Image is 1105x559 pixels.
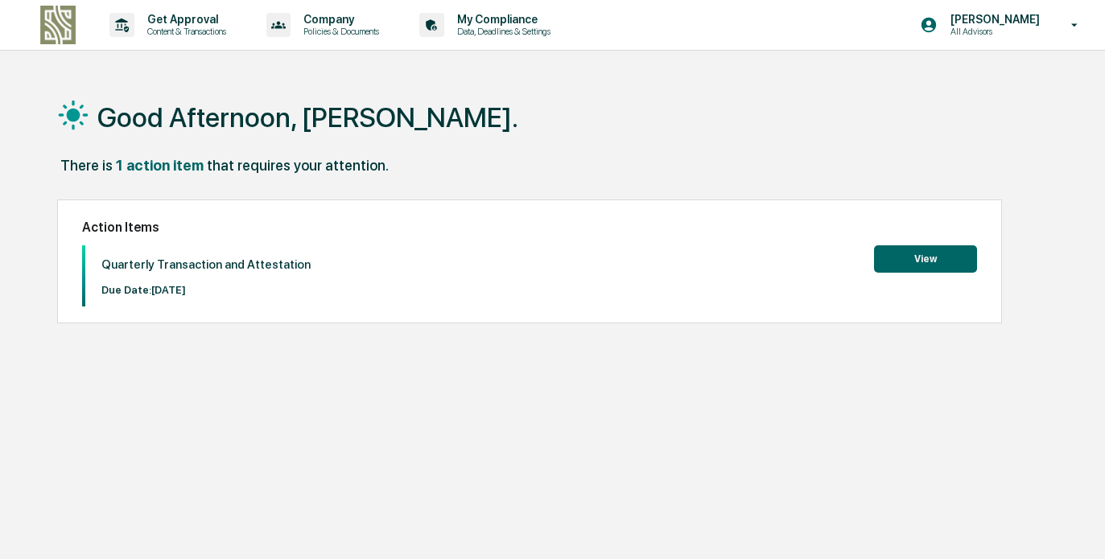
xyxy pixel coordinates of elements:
[291,26,387,37] p: Policies & Documents
[938,13,1048,26] p: [PERSON_NAME]
[101,257,311,272] p: Quarterly Transaction and Attestation
[97,101,518,134] h1: Good Afternoon, [PERSON_NAME].
[134,13,234,26] p: Get Approval
[207,157,389,174] div: that requires your attention.
[60,157,113,174] div: There is
[82,220,977,235] h2: Action Items
[291,13,387,26] p: Company
[874,245,977,273] button: View
[444,26,559,37] p: Data, Deadlines & Settings
[874,250,977,265] a: View
[101,284,311,296] p: Due Date: [DATE]
[116,157,204,174] div: 1 action item
[39,6,77,44] img: logo
[134,26,234,37] p: Content & Transactions
[938,26,1048,37] p: All Advisors
[444,13,559,26] p: My Compliance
